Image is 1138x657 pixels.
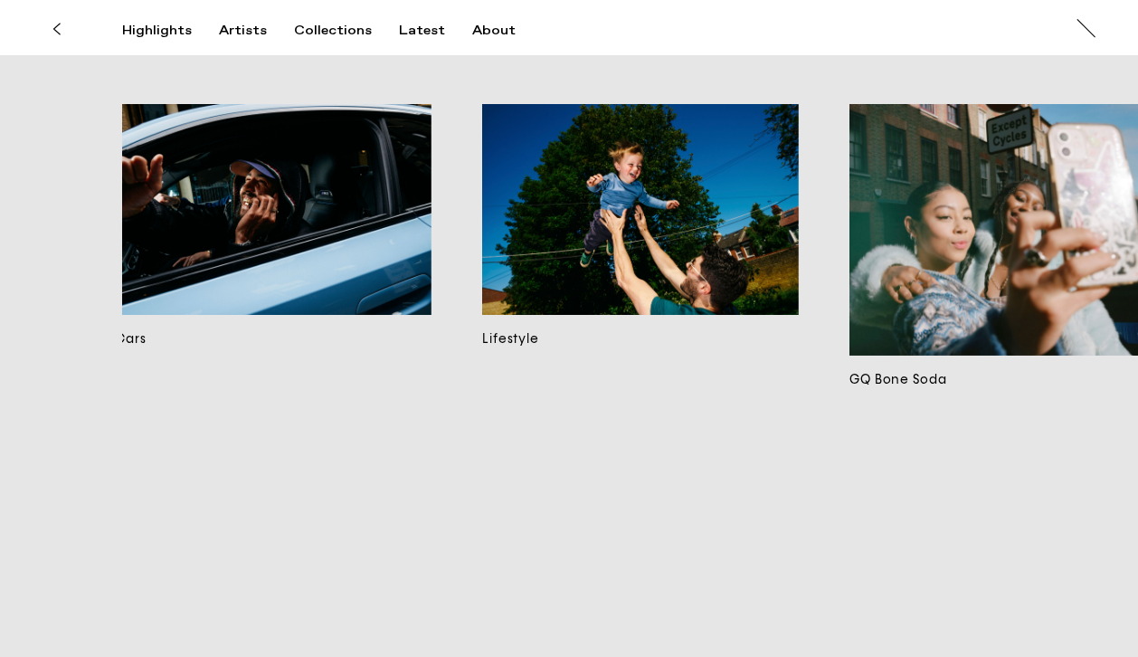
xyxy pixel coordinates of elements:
a: Cars [115,104,431,614]
div: Latest [399,23,445,39]
h3: Lifestyle [482,329,799,349]
button: About [472,23,543,39]
div: Highlights [122,23,192,39]
button: Latest [399,23,472,39]
div: About [472,23,516,39]
h3: Cars [115,329,431,349]
button: Highlights [122,23,219,39]
button: Collections [294,23,399,39]
button: Artists [219,23,294,39]
a: Lifestyle [482,104,799,614]
div: Artists [219,23,267,39]
div: Collections [294,23,372,39]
